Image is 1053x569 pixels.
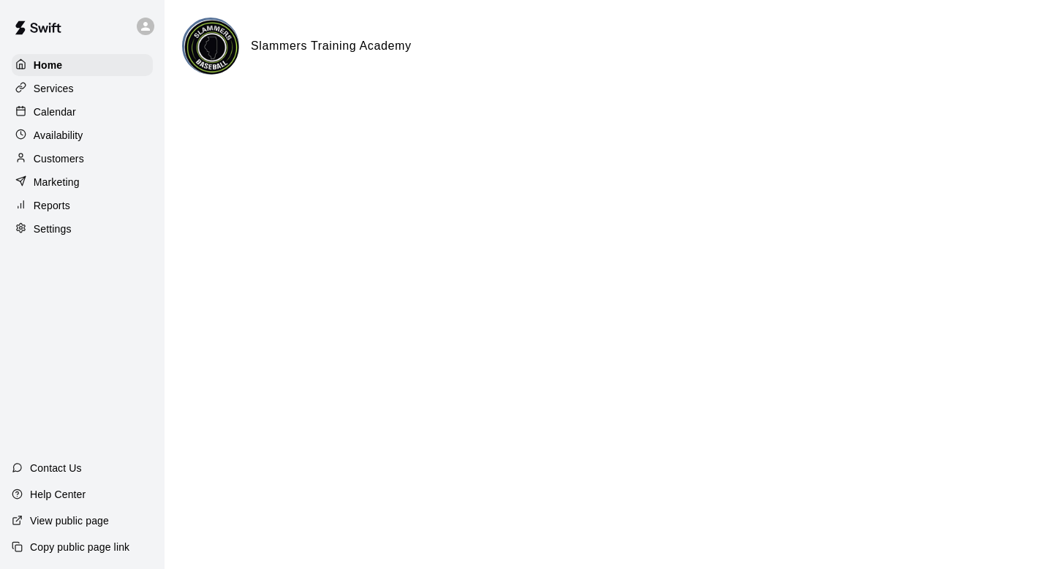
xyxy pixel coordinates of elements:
p: Services [34,81,74,96]
a: Availability [12,124,153,146]
p: Copy public page link [30,540,129,554]
a: Calendar [12,101,153,123]
p: Customers [34,151,84,166]
h6: Slammers Training Academy [251,37,412,56]
a: Reports [12,195,153,216]
p: Marketing [34,175,80,189]
a: Settings [12,218,153,240]
p: Contact Us [30,461,82,475]
a: Customers [12,148,153,170]
p: Availability [34,128,83,143]
p: View public page [30,513,109,528]
p: Help Center [30,487,86,502]
img: Slammers Training Academy logo [184,20,239,75]
p: Home [34,58,63,72]
p: Reports [34,198,70,213]
p: Calendar [34,105,76,119]
a: Home [12,54,153,76]
a: Services [12,78,153,99]
a: Marketing [12,171,153,193]
p: Settings [34,222,72,236]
